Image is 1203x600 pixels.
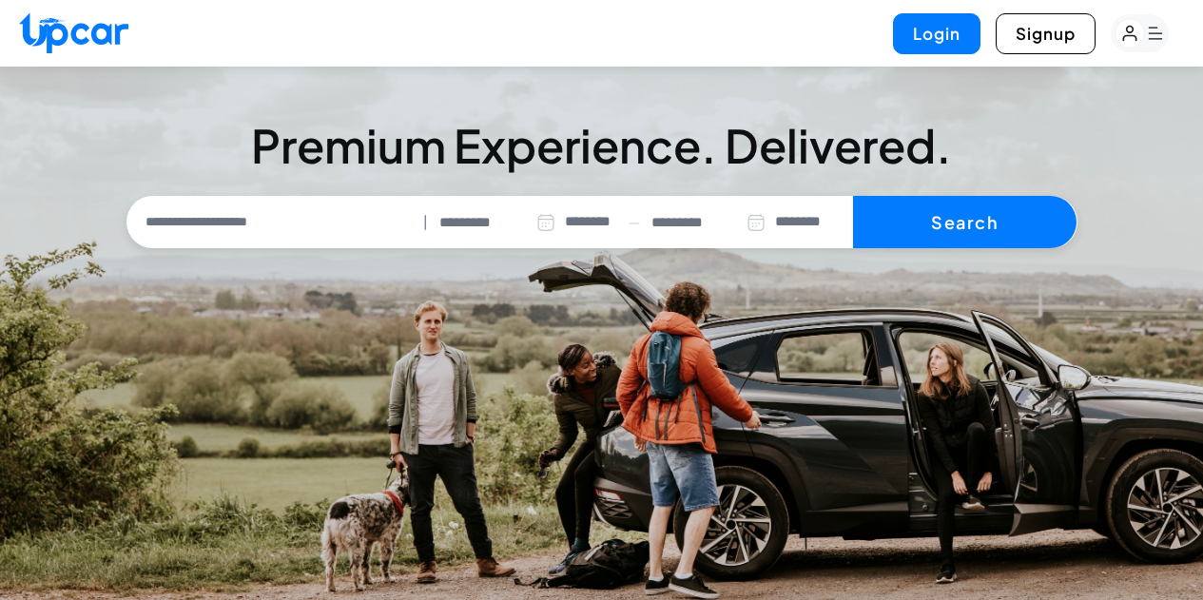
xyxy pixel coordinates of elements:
[423,211,428,233] span: |
[893,13,980,54] button: Login
[19,12,128,53] img: Upcar Logo
[126,118,1077,173] h3: Premium Experience. Delivered.
[996,13,1096,54] button: Signup
[628,211,640,233] span: —
[853,196,1077,249] button: Search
